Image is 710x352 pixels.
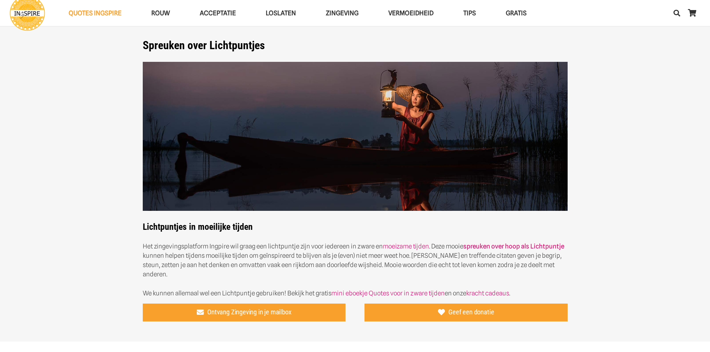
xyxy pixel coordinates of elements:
a: LoslatenLoslaten Menu [251,4,311,23]
a: kracht cadeaus [466,289,509,297]
a: Geef een donatie [365,304,568,321]
span: Acceptatie [200,9,236,17]
a: QUOTES INGSPIREQUOTES INGSPIRE Menu [54,4,136,23]
span: Zingeving [326,9,359,17]
span: Geef een donatie [448,308,494,317]
a: AcceptatieAcceptatie Menu [185,4,251,23]
a: mini eboekje Quotes voor in zware tijden [331,289,445,297]
a: moeizame tijden [383,242,429,250]
a: Ontvang Zingeving in je mailbox [143,304,346,321]
h1: Spreuken over Lichtpuntjes [143,39,568,52]
span: VERMOEIDHEID [388,9,433,17]
strong: Lichtpuntjes in moeilijke tijden [143,62,568,232]
a: ZingevingZingeving Menu [311,4,373,23]
span: TIPS [463,9,476,17]
a: spreuken over hoop als Lichtpuntje [463,242,564,250]
p: Het zingevingsplatform Ingpire wil graag een lichtpuntje zijn voor iedereen in zware en . Deze mo... [143,242,568,279]
a: ROUWROUW Menu [136,4,185,23]
span: ROUW [151,9,170,17]
a: GRATISGRATIS Menu [491,4,542,23]
a: VERMOEIDHEIDVERMOEIDHEID Menu [373,4,448,23]
span: Ontvang Zingeving in je mailbox [207,308,291,317]
span: GRATIS [506,9,527,17]
img: Lichtpuntjes spreuken voor steun in verdrietige moeilijke tijden van ingspire.nl [143,62,568,211]
a: Zoeken [669,4,684,22]
p: We kunnen allemaal wel een Lichtpuntje gebruiken! Bekijk het gratis en onze . [143,289,568,298]
span: Loslaten [266,9,296,17]
a: TIPSTIPS Menu [448,4,491,23]
span: QUOTES INGSPIRE [69,9,122,17]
